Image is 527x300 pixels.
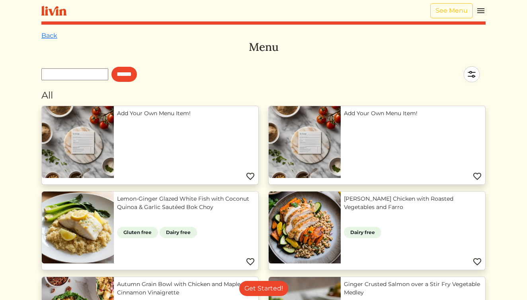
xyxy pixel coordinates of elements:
[117,195,255,211] a: Lemon‑Ginger Glazed White Fish with Coconut Quinoa & Garlic Sautéed Bok Choy
[472,172,482,181] img: Favorite menu item
[472,257,482,267] img: Favorite menu item
[344,195,482,211] a: [PERSON_NAME] Chicken with Roasted Vegetables and Farro
[344,280,482,297] a: Ginger Crusted Salmon over a Stir Fry Vegetable Medley
[344,109,482,118] a: Add Your Own Menu Item!
[117,109,255,118] a: Add Your Own Menu Item!
[41,32,57,39] a: Back
[476,6,486,15] img: menu_hamburger-cb6d353cf0ecd9f46ceae1c99ecbeb4a00e71ca567a856bd81f57e9d8c17bb26.svg
[458,60,486,88] img: filter-5a7d962c2457a2d01fc3f3b070ac7679cf81506dd4bc827d76cf1eb68fb85cd7.svg
[246,257,255,267] img: Favorite menu item
[41,6,66,16] img: livin-logo-a0d97d1a881af30f6274990eb6222085a2533c92bbd1e4f22c21b4f0d0e3210c.svg
[117,280,255,297] a: Autumn Grain Bowl with Chicken and Maple Cinnamon Vinaigrette
[41,88,486,103] div: All
[239,281,288,296] a: Get Started!
[430,3,473,18] a: See Menu
[246,172,255,181] img: Favorite menu item
[41,41,486,54] h3: Menu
